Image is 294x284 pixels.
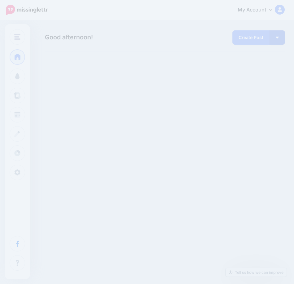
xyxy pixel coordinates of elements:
[232,30,270,45] a: Create Post
[6,5,48,15] img: Missinglettr
[276,37,279,38] img: arrow-down-white.png
[14,34,20,40] img: menu.png
[226,268,287,277] a: Tell us how we can improve
[231,2,285,18] a: My Account
[45,33,93,41] span: Good afternoon!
